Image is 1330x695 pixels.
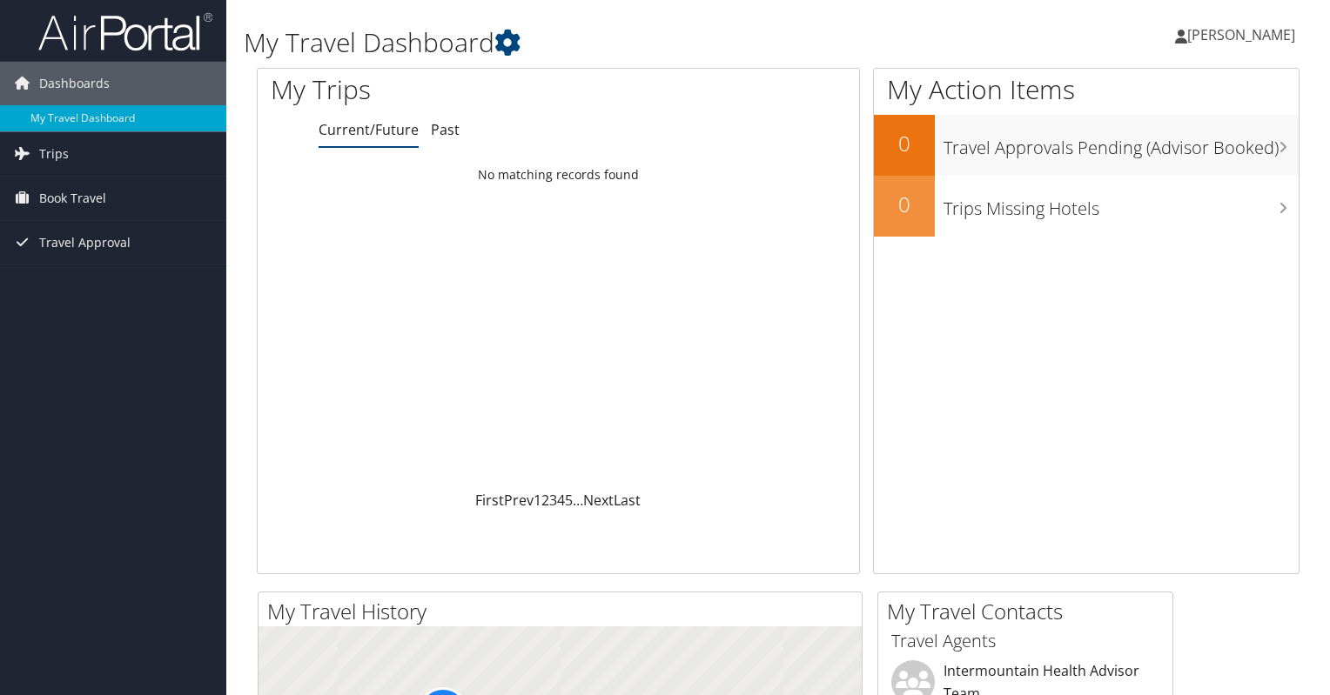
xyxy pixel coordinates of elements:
a: 5 [565,491,573,510]
h2: My Travel History [267,597,862,626]
span: [PERSON_NAME] [1187,25,1295,44]
a: Past [431,120,460,139]
a: Prev [504,491,534,510]
img: airportal-logo.png [38,11,212,52]
a: 4 [557,491,565,510]
span: Dashboards [39,62,110,105]
a: 0Travel Approvals Pending (Advisor Booked) [874,115,1299,176]
h1: My Trips [271,71,595,108]
a: Next [583,491,614,510]
span: Book Travel [39,177,106,220]
h2: 0 [874,129,935,158]
td: No matching records found [258,159,859,190]
h3: Trips Missing Hotels [944,188,1299,221]
h1: My Travel Dashboard [244,24,957,61]
a: 1 [534,491,541,510]
a: 0Trips Missing Hotels [874,176,1299,237]
h1: My Action Items [874,71,1299,108]
a: [PERSON_NAME] [1175,9,1313,61]
a: First [475,491,504,510]
h2: 0 [874,190,935,219]
a: Last [614,491,641,510]
h3: Travel Approvals Pending (Advisor Booked) [944,127,1299,160]
h2: My Travel Contacts [887,597,1172,626]
a: Current/Future [319,120,419,139]
a: 2 [541,491,549,510]
span: … [573,491,583,510]
a: 3 [549,491,557,510]
span: Trips [39,132,69,176]
h3: Travel Agents [891,629,1159,653]
span: Travel Approval [39,221,131,264]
